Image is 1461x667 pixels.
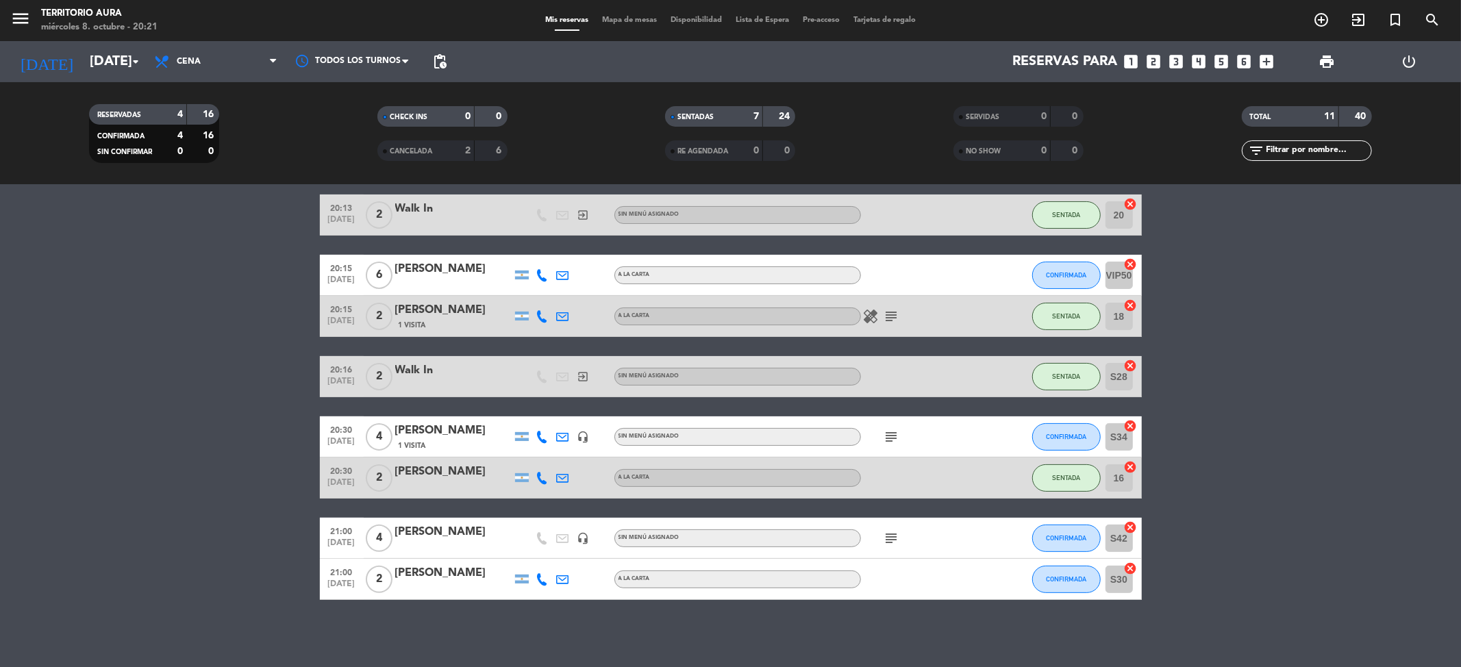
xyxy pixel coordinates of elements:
[729,16,796,24] span: Lista de Espera
[203,131,216,140] strong: 16
[1073,146,1081,155] strong: 0
[619,313,650,318] span: A LA CARTA
[41,21,158,34] div: miércoles 8. octubre - 20:21
[325,437,359,453] span: [DATE]
[1387,12,1403,28] i: turned_in_not
[325,523,359,538] span: 21:00
[325,421,359,437] span: 20:30
[1032,303,1101,330] button: SENTADA
[366,423,392,451] span: 4
[1032,566,1101,593] button: CONFIRMADA
[41,7,158,21] div: TERRITORIO AURA
[399,320,426,331] span: 1 Visita
[1046,271,1086,279] span: CONFIRMADA
[779,112,792,121] strong: 24
[1052,373,1080,380] span: SENTADA
[784,146,792,155] strong: 0
[1032,201,1101,229] button: SENTADA
[677,148,728,155] span: RE AGENDADA
[399,440,426,451] span: 1 Visita
[390,114,427,121] span: CHECK INS
[619,475,650,480] span: A LA CARTA
[577,370,590,383] i: exit_to_app
[1032,363,1101,390] button: SENTADA
[325,579,359,595] span: [DATE]
[538,16,595,24] span: Mis reservas
[10,8,31,29] i: menu
[1052,312,1080,320] span: SENTADA
[1032,423,1101,451] button: CONFIRMADA
[1032,525,1101,552] button: CONFIRMADA
[619,535,679,540] span: Sin menú asignado
[1145,53,1163,71] i: looks_two
[395,422,512,440] div: [PERSON_NAME]
[1355,112,1369,121] strong: 40
[884,308,900,325] i: subject
[1052,474,1080,481] span: SENTADA
[325,377,359,392] span: [DATE]
[366,525,392,552] span: 4
[1213,53,1231,71] i: looks_5
[1124,520,1138,534] i: cancel
[884,530,900,546] i: subject
[619,373,679,379] span: Sin menú asignado
[1041,146,1047,155] strong: 0
[1258,53,1276,71] i: add_box
[1236,53,1253,71] i: looks_6
[677,114,714,121] span: SENTADAS
[1124,359,1138,373] i: cancel
[966,148,1001,155] span: NO SHOW
[203,110,216,119] strong: 16
[595,16,664,24] span: Mapa de mesas
[577,532,590,544] i: headset_mic
[664,16,729,24] span: Disponibilidad
[97,112,141,118] span: RESERVADAS
[10,8,31,34] button: menu
[1046,433,1086,440] span: CONFIRMADA
[395,260,512,278] div: [PERSON_NAME]
[325,275,359,291] span: [DATE]
[496,146,504,155] strong: 6
[127,53,144,70] i: arrow_drop_down
[366,464,392,492] span: 2
[395,301,512,319] div: [PERSON_NAME]
[177,147,183,156] strong: 0
[395,564,512,582] div: [PERSON_NAME]
[1250,114,1271,121] span: TOTAL
[1265,143,1371,158] input: Filtrar por nombre...
[863,308,879,325] i: healing
[10,47,83,77] i: [DATE]
[619,433,679,439] span: Sin menú asignado
[1073,112,1081,121] strong: 0
[966,114,999,121] span: SERVIDAS
[1249,142,1265,159] i: filter_list
[1123,53,1140,71] i: looks_one
[366,566,392,593] span: 2
[325,301,359,316] span: 20:15
[619,576,650,581] span: A LA CARTA
[1124,257,1138,271] i: cancel
[395,523,512,541] div: [PERSON_NAME]
[325,538,359,554] span: [DATE]
[97,133,145,140] span: CONFIRMADA
[884,429,900,445] i: subject
[1190,53,1208,71] i: looks_4
[325,361,359,377] span: 20:16
[97,149,152,155] span: SIN CONFIRMAR
[395,362,512,379] div: Walk In
[465,146,471,155] strong: 2
[177,57,201,66] span: Cena
[796,16,847,24] span: Pre-acceso
[1313,12,1329,28] i: add_circle_outline
[1013,53,1118,70] span: Reservas para
[1124,419,1138,433] i: cancel
[496,112,504,121] strong: 0
[1041,112,1047,121] strong: 0
[395,463,512,481] div: [PERSON_NAME]
[1319,53,1335,70] span: print
[366,201,392,229] span: 2
[1401,53,1418,70] i: power_settings_new
[325,316,359,332] span: [DATE]
[847,16,923,24] span: Tarjetas de regalo
[325,462,359,478] span: 20:30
